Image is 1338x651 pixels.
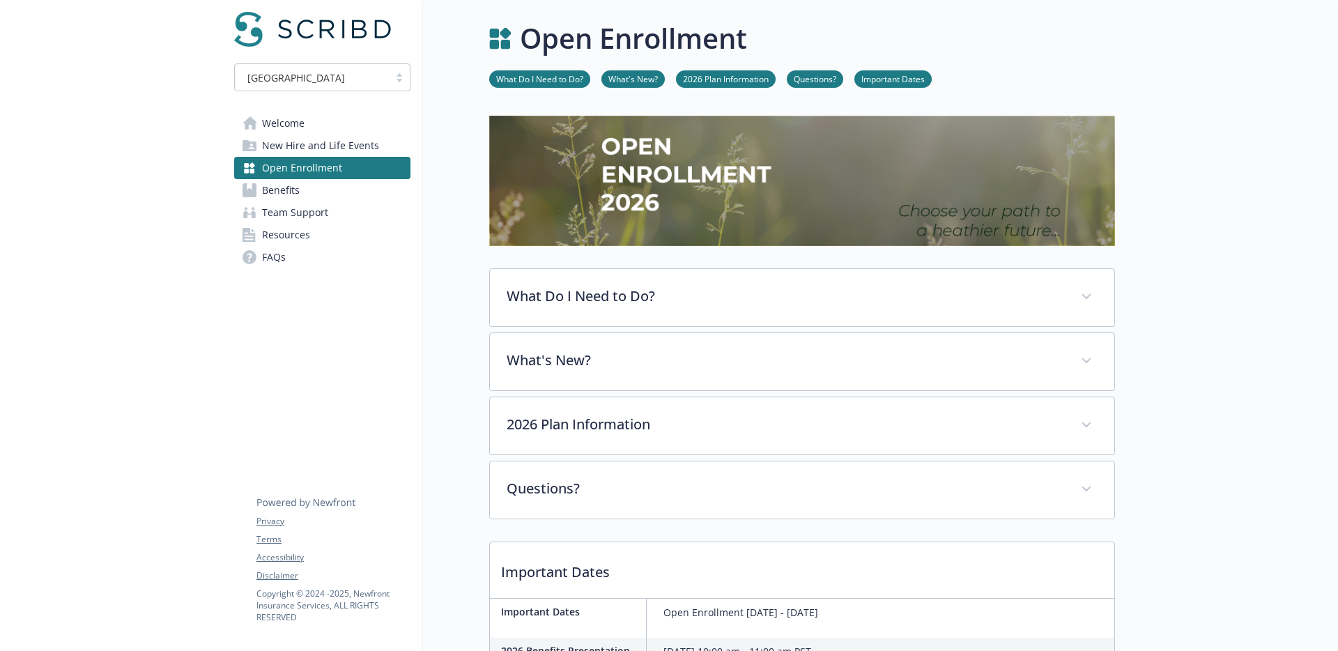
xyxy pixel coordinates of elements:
[489,116,1115,246] img: open enrollment page banner
[262,112,305,135] span: Welcome
[234,201,410,224] a: Team Support
[234,112,410,135] a: Welcome
[507,286,1064,307] p: What Do I Need to Do?
[490,542,1114,594] p: Important Dates
[676,72,776,85] a: 2026 Plan Information
[262,224,310,246] span: Resources
[234,246,410,268] a: FAQs
[234,135,410,157] a: New Hire and Life Events
[247,70,345,85] span: [GEOGRAPHIC_DATA]
[262,246,286,268] span: FAQs
[256,569,410,582] a: Disclaimer
[507,414,1064,435] p: 2026 Plan Information
[234,179,410,201] a: Benefits
[501,604,640,619] p: Important Dates
[234,157,410,179] a: Open Enrollment
[507,350,1064,371] p: What's New?
[490,333,1114,390] div: What's New?
[262,179,300,201] span: Benefits
[256,533,410,546] a: Terms
[489,72,590,85] a: What Do I Need to Do?
[601,72,665,85] a: What's New?
[520,17,747,59] h1: Open Enrollment
[490,461,1114,519] div: Questions?
[787,72,843,85] a: Questions?
[256,588,410,623] p: Copyright © 2024 - 2025 , Newfront Insurance Services, ALL RIGHTS RESERVED
[507,478,1064,499] p: Questions?
[490,397,1114,454] div: 2026 Plan Information
[663,604,818,621] p: Open Enrollment [DATE] - [DATE]
[256,551,410,564] a: Accessibility
[262,157,342,179] span: Open Enrollment
[256,515,410,528] a: Privacy
[234,224,410,246] a: Resources
[242,70,382,85] span: [GEOGRAPHIC_DATA]
[854,72,932,85] a: Important Dates
[490,269,1114,326] div: What Do I Need to Do?
[262,135,379,157] span: New Hire and Life Events
[262,201,328,224] span: Team Support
